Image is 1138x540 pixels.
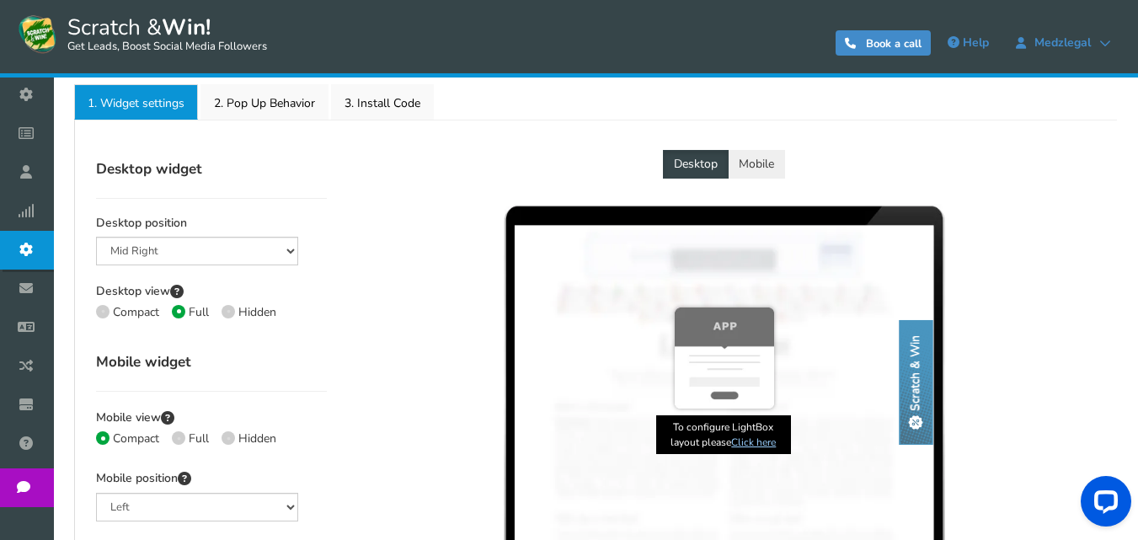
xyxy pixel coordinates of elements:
[1067,469,1138,540] iframe: LiveChat chat widget
[663,150,729,179] button: Desktop
[59,13,267,55] span: Scratch &
[74,84,198,120] a: 1. Widget settings
[189,430,209,446] span: Full
[189,304,209,320] span: Full
[200,84,329,120] a: 2. Pop Up Behavior
[162,13,211,42] strong: Win!
[96,158,327,181] h4: Desktop widget
[238,430,276,446] span: Hidden
[866,36,922,51] span: Book a call
[96,351,327,374] h4: Mobile widget
[17,13,59,55] img: Scratch and Win
[238,304,276,320] span: Hidden
[939,29,997,56] a: Help
[96,409,174,427] label: Mobile view
[17,13,267,55] a: Scratch &Win! Get Leads, Boost Social Media Followers
[96,216,187,232] label: Desktop position
[331,84,434,120] a: 3. Install Code
[96,469,191,488] label: Mobile position
[113,430,159,446] span: Compact
[909,415,923,430] img: img-widget-icon.webp
[910,334,924,410] div: Scratch & Win
[656,415,791,454] span: To configure LightBox layout please
[67,40,267,54] small: Get Leads, Boost Social Media Followers
[731,436,776,449] a: Click here
[728,150,785,179] button: Mobile
[96,282,184,301] label: Desktop view
[963,35,989,51] span: Help
[113,304,159,320] span: Compact
[836,30,931,56] a: Book a call
[1026,36,1099,50] span: Medzlegal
